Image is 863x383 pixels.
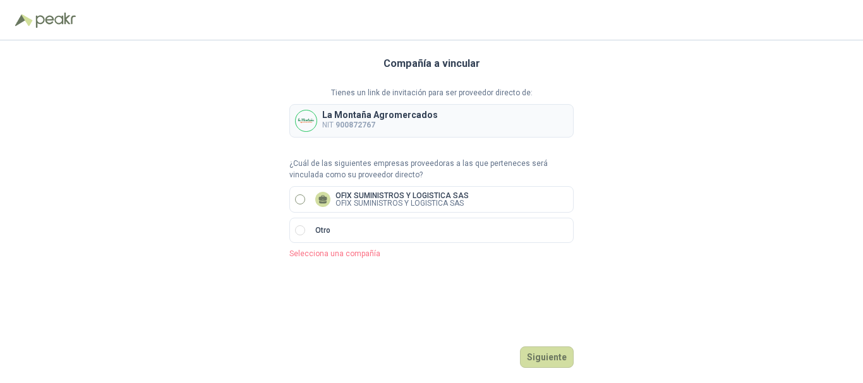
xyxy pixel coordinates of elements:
h3: Compañía a vincular [383,56,480,72]
img: Peakr [35,13,76,28]
img: Logo [15,14,33,27]
p: Selecciona una compañía [289,248,574,260]
button: Siguiente [520,346,574,368]
p: ¿Cuál de las siguientes empresas proveedoras a las que perteneces será vinculada como su proveedo... [289,158,574,182]
p: Otro [315,225,330,237]
p: OFIX SUMINISTROS Y LOGISTICA SAS [335,192,469,199]
p: La Montaña Agromercados [322,110,438,119]
p: Tienes un link de invitación para ser proveedor directo de: [289,87,574,99]
img: Company Logo [296,110,317,131]
p: NIT [322,119,438,131]
b: 900872767 [335,121,375,129]
p: OFIX SUMINISTROS Y LOGISTICA SAS [335,199,469,207]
